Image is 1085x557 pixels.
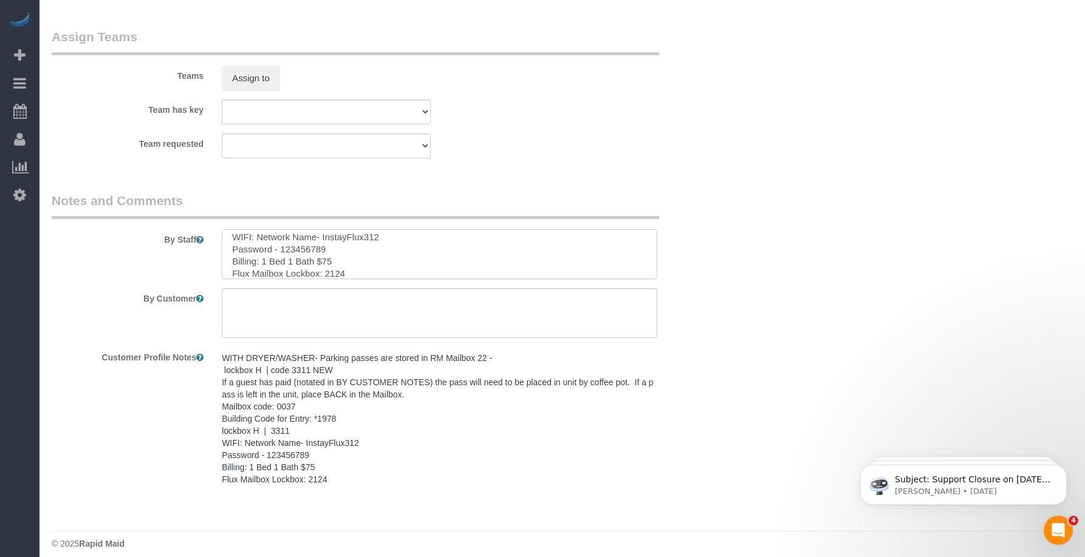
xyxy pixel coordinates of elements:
span: 4 [1069,516,1078,525]
iframe: Intercom notifications message [842,439,1085,524]
legend: Notes and Comments [52,192,659,219]
button: Assign to [222,66,280,91]
p: Message from Ellie, sent 4w ago [53,47,210,58]
label: By Customer [43,288,213,305]
img: Automaid Logo [7,12,32,29]
label: Customer Profile Notes [43,347,213,363]
legend: Assign Teams [52,28,659,55]
label: By Staff [43,229,213,246]
label: Teams [43,66,213,82]
div: © 2025 [52,538,1073,550]
strong: Rapid Maid [79,539,125,549]
label: Team has key [43,100,213,116]
label: Team requested [43,133,213,150]
iframe: Intercom live chat [1044,516,1073,545]
span: Subject: Support Closure on [DATE] Hey Everyone: Automaid Support will be closed [DATE][DATE] in ... [53,35,208,226]
pre: WITH DRYER/WASHER- Parking passes are stored in RM Mailbox 22 - lockbox H | code 3311 NEW If a gu... [222,352,657,485]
